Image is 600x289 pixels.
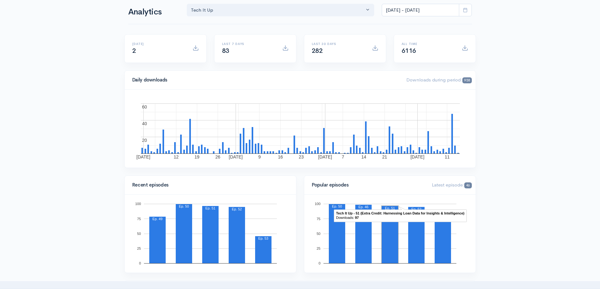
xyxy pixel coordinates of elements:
[132,42,185,46] h6: [DATE]
[361,154,366,159] text: 14
[222,47,229,55] span: 83
[132,97,468,160] svg: A chart.
[317,217,320,220] text: 75
[358,205,369,209] text: Ep. 46
[132,47,136,55] span: 2
[411,207,421,211] text: Ep. 52
[152,217,163,221] text: Ep. 49
[137,247,141,250] text: 25
[432,182,471,188] span: Latest episode:
[445,154,450,159] text: 11
[205,206,215,210] text: Ep. 51
[312,202,468,265] svg: A chart.
[336,211,465,215] text: Tech It Up - 51 (Extra Credit: Harnessing Loan Data for Insights & Intelligence)
[139,261,141,265] text: 0
[318,154,332,159] text: [DATE]
[258,154,261,159] text: 9
[410,154,424,159] text: [DATE]
[341,154,344,159] text: 7
[317,247,320,250] text: 25
[332,204,342,208] text: Ep. 50
[222,42,275,46] h6: Last 7 days
[132,182,285,188] h4: Recent episodes
[135,202,141,206] text: 100
[132,77,399,83] h4: Daily downloads
[462,77,471,83] span: 958
[382,4,459,17] input: analytics date range selector
[315,202,320,206] text: 100
[229,154,243,159] text: [DATE]
[406,77,471,83] span: Downloads during period:
[464,182,471,188] span: 46
[278,154,283,159] text: 16
[258,236,268,240] text: Ep. 53
[232,207,242,211] text: Ep. 52
[385,206,395,210] text: Ep. 51
[312,42,364,46] h6: Last 30 days
[128,8,179,17] h1: Analytics
[136,154,150,159] text: [DATE]
[318,261,320,265] text: 0
[382,154,387,159] text: 21
[402,47,416,55] span: 6116
[312,182,425,188] h4: Popular episodes
[355,216,359,220] text: 97
[299,154,304,159] text: 23
[194,154,199,159] text: 19
[317,232,320,236] text: 50
[137,217,141,220] text: 75
[142,104,147,109] text: 60
[179,204,189,208] text: Ep. 50
[312,47,323,55] span: 282
[132,202,289,265] svg: A chart.
[174,154,179,159] text: 12
[215,154,220,159] text: 26
[187,4,374,17] button: Tech It Up
[137,232,141,236] text: 50
[336,216,354,220] text: Downloads:
[191,7,365,14] div: Tech It Up
[142,121,147,126] text: 40
[142,138,147,143] text: 20
[402,42,454,46] h6: All time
